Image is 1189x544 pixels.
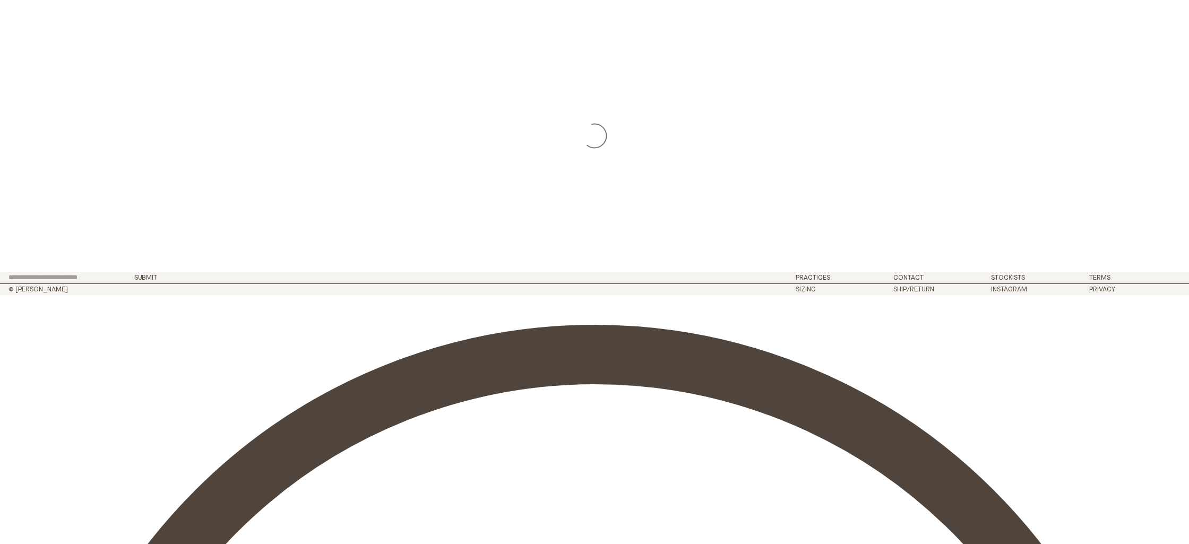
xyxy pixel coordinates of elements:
[893,274,924,281] a: Contact
[991,286,1027,293] a: Instagram
[1089,274,1110,281] a: Terms
[1089,286,1115,293] a: Privacy
[134,274,157,281] button: Submit
[796,274,830,281] a: Practices
[796,286,816,293] a: Sizing
[8,286,295,293] h2: © [PERSON_NAME]
[893,286,934,293] a: Ship/Return
[991,274,1025,281] a: Stockists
